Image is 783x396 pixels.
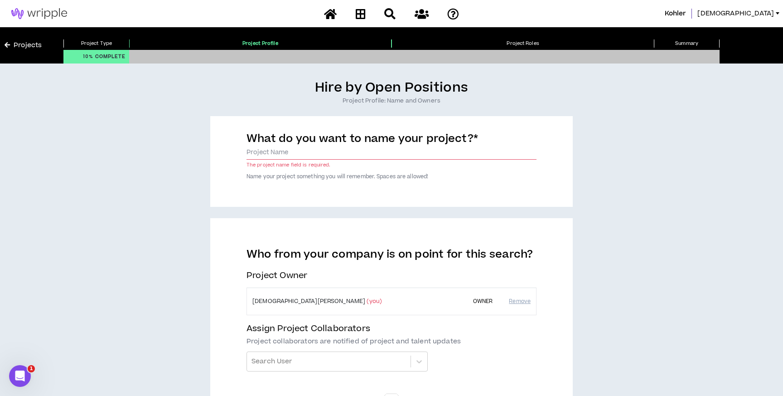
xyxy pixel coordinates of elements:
[246,337,536,346] p: Project collaborators are notified of project and talent updates
[246,161,536,168] div: The project name field is required.
[9,365,31,387] iframe: Intercom live chat
[509,293,531,309] button: Remove
[246,146,536,160] input: Project Name
[5,97,778,105] h1: Project Profile: Name and Owners
[665,9,686,19] span: Kohler
[391,39,654,48] p: Project Roles
[28,365,35,372] span: 1
[246,173,428,181] label: Name your project something you will remember. Spaces are allowed!
[95,53,126,61] span: Complete
[247,288,462,315] td: [DEMOGRAPHIC_DATA][PERSON_NAME]
[246,269,536,282] h4: Project Owner
[63,39,129,48] p: Project Type
[246,323,536,335] h4: Assign Project Collaborators
[246,248,536,265] label: Who from your company is on point for this search?
[5,79,778,97] h4: Hire by Open Positions
[697,9,774,19] span: [DEMOGRAPHIC_DATA]
[5,40,42,50] a: Projects
[83,50,126,64] p: 10 %
[367,297,382,305] span: (you)
[246,131,478,150] label: What do you want to name your project?
[654,39,720,48] p: Summary
[129,39,391,48] p: Project Profile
